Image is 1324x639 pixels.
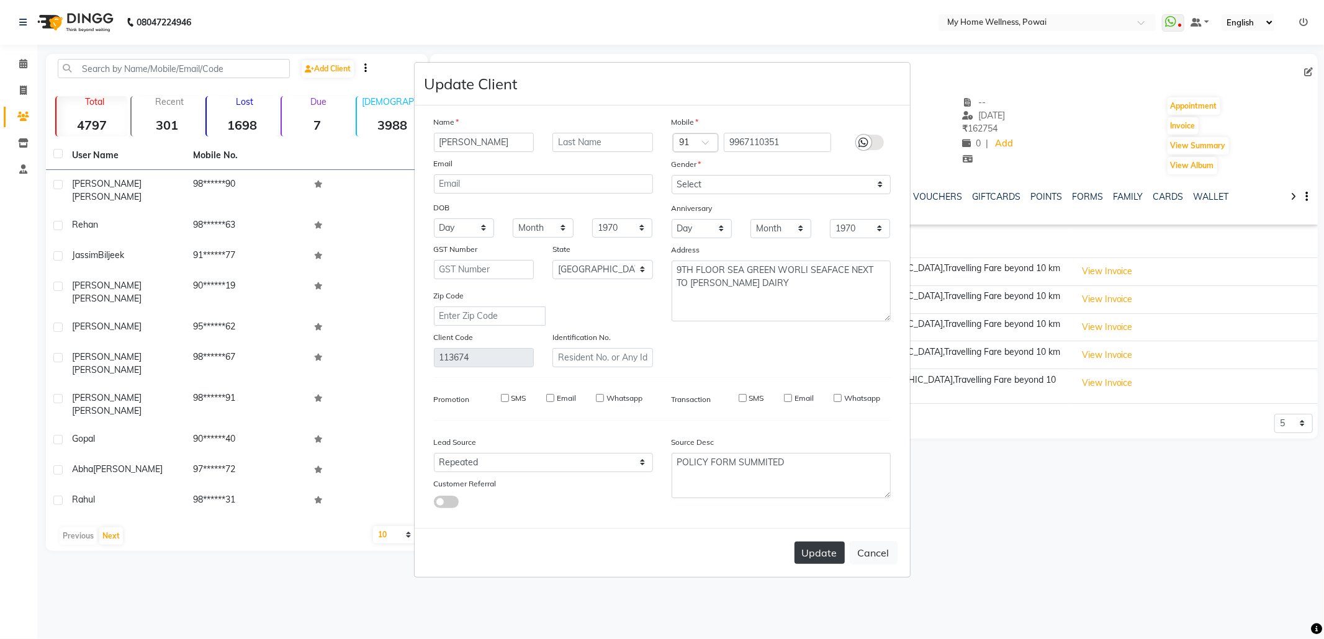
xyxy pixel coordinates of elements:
[434,348,534,367] input: Client Code
[434,478,497,489] label: Customer Referral
[606,393,642,404] label: Whatsapp
[795,393,814,404] label: Email
[672,394,711,405] label: Transaction
[434,394,470,405] label: Promotion
[434,290,464,302] label: Zip Code
[724,133,831,152] input: Mobile
[557,393,576,404] label: Email
[434,133,534,152] input: First Name
[425,73,518,95] h4: Update Client
[844,393,880,404] label: Whatsapp
[672,159,701,170] label: Gender
[434,174,653,194] input: Email
[552,244,570,255] label: State
[434,260,534,279] input: GST Number
[795,542,845,564] button: Update
[511,393,526,404] label: SMS
[552,332,611,343] label: Identification No.
[434,244,478,255] label: GST Number
[434,332,474,343] label: Client Code
[552,348,653,367] input: Resident No. or Any Id
[749,393,764,404] label: SMS
[552,133,653,152] input: Last Name
[672,117,699,128] label: Mobile
[850,541,898,565] button: Cancel
[434,158,453,169] label: Email
[434,306,546,326] input: Enter Zip Code
[672,437,714,448] label: Source Desc
[434,437,477,448] label: Lead Source
[672,203,713,214] label: Anniversary
[434,202,450,213] label: DOB
[434,117,459,128] label: Name
[672,244,700,256] label: Address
